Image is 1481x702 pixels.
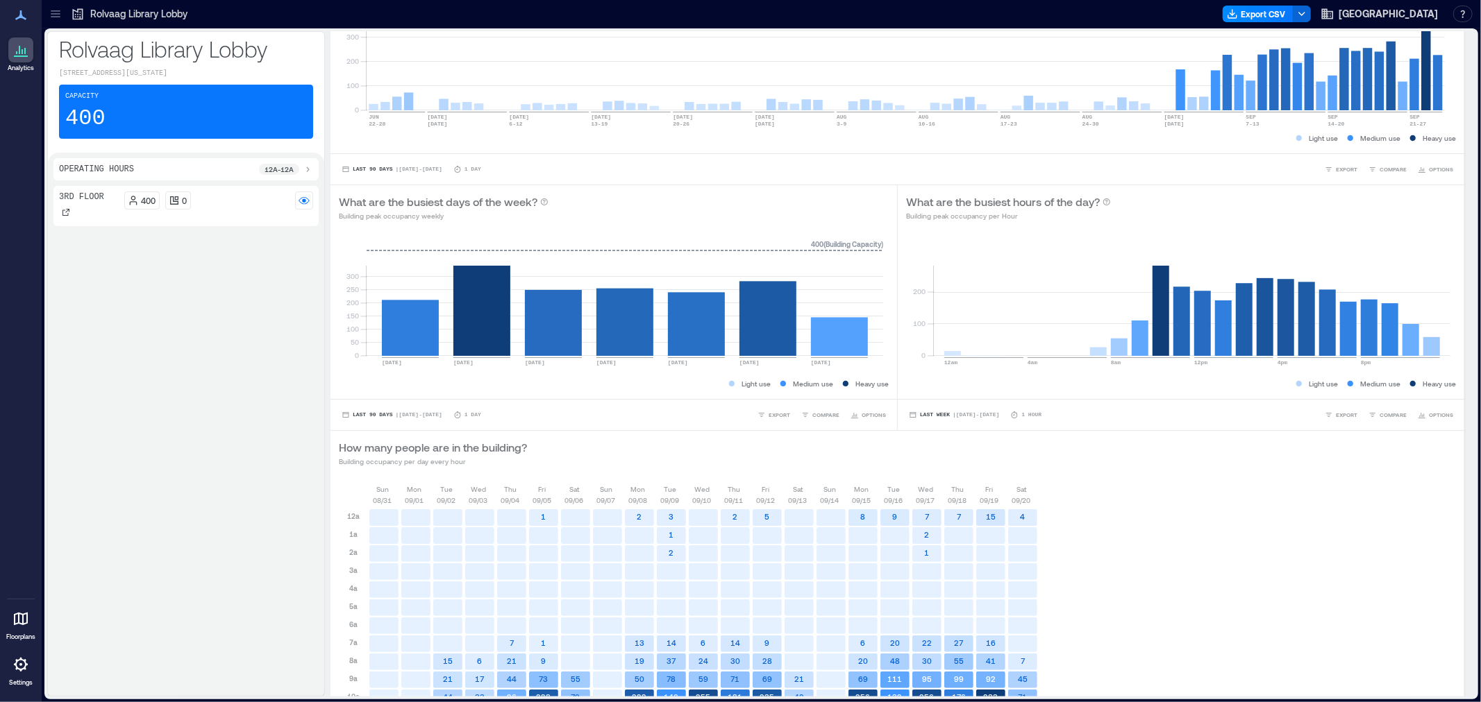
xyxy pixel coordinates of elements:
text: 21-27 [1409,121,1426,127]
p: 09/01 [405,495,424,506]
p: Medium use [793,378,833,389]
tspan: 250 [346,285,359,293]
tspan: 100 [914,319,926,327]
text: 33 [475,692,485,701]
text: 256 [856,692,871,701]
text: AUG [1082,114,1093,120]
text: [DATE] [668,359,688,366]
p: 09/02 [437,495,456,506]
tspan: 150 [346,311,359,320]
text: 92 [986,674,996,683]
p: Analytics [8,64,34,72]
span: OPTIONS [1429,165,1453,173]
span: EXPORT [1336,165,1357,173]
p: 09/20 [1012,495,1031,506]
text: [DATE] [428,114,448,120]
p: 8a [349,655,358,666]
p: Wed [694,483,710,495]
text: 2 [637,512,642,521]
text: SEP [1328,114,1339,120]
p: Thu [728,483,740,495]
text: 14-20 [1328,121,1345,127]
text: 6 [478,656,483,665]
text: 73 [539,674,549,683]
p: 1 Day [465,411,481,419]
text: 16 [986,638,996,647]
tspan: 0 [355,105,359,114]
text: 7 [510,638,514,647]
p: 12a - 12a [265,164,294,175]
text: 27 [955,638,964,647]
text: 22 [922,638,932,647]
button: OPTIONS [1415,162,1456,176]
p: Building occupancy per day every hour [339,456,527,467]
text: 14 [667,638,676,647]
p: 09/03 [469,495,488,506]
text: 55 [954,656,964,665]
p: 6a [349,619,358,630]
text: JUN [369,114,379,120]
p: Wed [918,483,933,495]
p: 4a [349,583,358,594]
text: 111 [888,674,903,683]
p: 09/08 [629,495,648,506]
text: 95 [922,674,932,683]
text: SEP [1246,114,1257,120]
text: 8 [861,512,866,521]
text: 44 [443,692,453,701]
p: 09/15 [853,495,871,506]
text: 3 [669,512,674,521]
text: 37 [667,656,677,665]
text: 8am [1111,359,1121,366]
p: 0 [183,195,187,206]
text: 2 [733,512,738,521]
text: AUG [919,114,929,120]
span: COMPARE [1380,411,1407,419]
text: 9 [893,512,898,521]
button: Last Week |[DATE]-[DATE] [906,408,1002,422]
text: 9 [765,638,770,647]
p: 400 [65,105,106,132]
p: Light use [1309,378,1338,389]
p: What are the busiest days of the week? [339,194,537,210]
button: EXPORT [755,408,793,422]
p: 2a [349,547,358,558]
p: 09/04 [501,495,520,506]
p: Medium use [1360,132,1400,144]
text: 45 [1018,674,1028,683]
text: 140 [664,692,679,701]
text: 14 [730,638,740,647]
p: 09/07 [597,495,616,506]
p: Fri [762,483,770,495]
span: EXPORT [1336,411,1357,419]
text: [DATE] [596,359,617,366]
text: 2 [669,548,674,557]
text: [DATE] [739,359,760,366]
p: Rolvaag Library Lobby [90,7,187,21]
text: 12am [944,359,957,366]
text: 24-30 [1082,121,1099,127]
p: Mon [631,483,646,495]
span: COMPARE [812,411,839,419]
text: 13-19 [591,121,608,127]
button: EXPORT [1322,408,1360,422]
text: AUG [837,114,847,120]
p: [STREET_ADDRESS][US_STATE] [59,68,313,79]
button: OPTIONS [1415,408,1456,422]
p: Floorplans [6,633,35,641]
button: EXPORT [1322,162,1360,176]
text: 6-12 [509,121,522,127]
text: 228 [537,692,551,701]
text: 15 [986,512,996,521]
p: Mon [408,483,422,495]
text: 44 [507,674,517,683]
text: [DATE] [591,114,611,120]
p: Fri [986,483,994,495]
text: 1 [925,548,930,557]
text: 21 [507,656,517,665]
text: 20-26 [673,121,689,127]
text: [DATE] [453,359,474,366]
text: 55 [571,674,580,683]
p: Tue [440,483,453,495]
tspan: 200 [346,57,359,65]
